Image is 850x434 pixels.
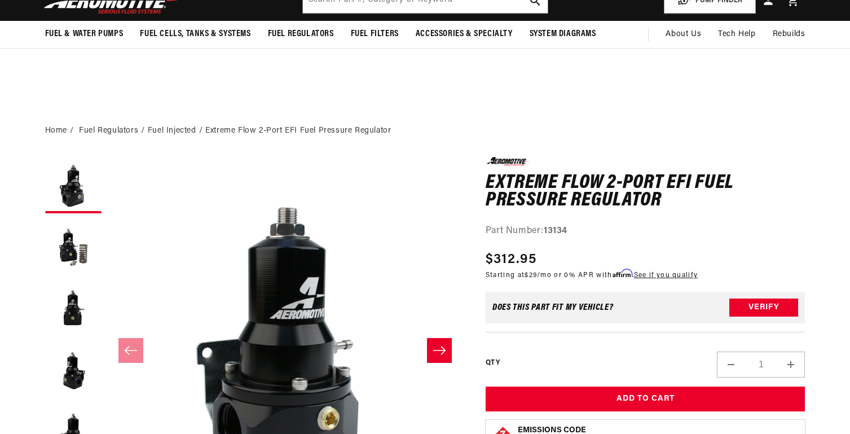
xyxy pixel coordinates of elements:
span: Affirm [613,269,632,278]
label: QTY [486,358,500,368]
button: Slide right [427,338,452,363]
button: Add to Cart [486,387,805,412]
li: Fuel Regulators [79,125,148,137]
span: Tech Help [718,28,755,41]
span: Fuel Filters [351,28,399,40]
summary: Rebuilds [764,21,814,48]
li: Fuel Injected [148,125,205,137]
summary: Fuel & Water Pumps [37,21,132,47]
h1: Extreme Flow 2-Port EFI Fuel Pressure Regulator [486,174,805,210]
span: About Us [666,30,701,38]
a: About Us [657,21,710,48]
button: Slide left [118,338,143,363]
span: Accessories & Specialty [416,28,513,40]
span: System Diagrams [530,28,596,40]
button: Load image 1 in gallery view [45,157,102,213]
div: Does This part fit My vehicle? [492,303,614,312]
summary: Fuel Cells, Tanks & Systems [131,21,259,47]
span: Fuel Cells, Tanks & Systems [140,28,250,40]
span: Fuel Regulators [268,28,334,40]
summary: Accessories & Specialty [407,21,521,47]
button: Load image 4 in gallery view [45,343,102,400]
span: Rebuilds [773,28,805,41]
summary: Tech Help [710,21,764,48]
a: See if you qualify - Learn more about Affirm Financing (opens in modal) [634,272,698,279]
a: Home [45,125,67,137]
button: Load image 3 in gallery view [45,281,102,337]
summary: Fuel Filters [342,21,407,47]
summary: System Diagrams [521,21,605,47]
nav: breadcrumbs [45,125,805,137]
span: $312.95 [486,249,536,270]
span: Fuel & Water Pumps [45,28,124,40]
div: Part Number: [486,224,805,239]
p: Starting at /mo or 0% APR with . [486,270,698,280]
summary: Fuel Regulators [259,21,342,47]
button: Load image 2 in gallery view [45,219,102,275]
li: Extreme Flow 2-Port EFI Fuel Pressure Regulator [205,125,391,137]
span: $29 [525,272,537,279]
button: Verify [729,299,798,317]
strong: 13134 [544,226,567,235]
